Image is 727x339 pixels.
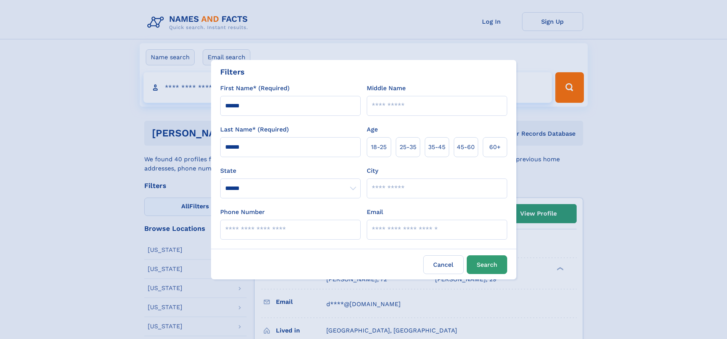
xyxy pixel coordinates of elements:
[220,208,265,217] label: Phone Number
[220,166,361,175] label: State
[367,84,406,93] label: Middle Name
[400,143,416,152] span: 25‑35
[428,143,445,152] span: 35‑45
[489,143,501,152] span: 60+
[467,255,507,274] button: Search
[220,66,245,78] div: Filters
[220,84,290,93] label: First Name* (Required)
[457,143,475,152] span: 45‑60
[371,143,387,152] span: 18‑25
[367,208,383,217] label: Email
[220,125,289,134] label: Last Name* (Required)
[423,255,464,274] label: Cancel
[367,125,378,134] label: Age
[367,166,378,175] label: City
